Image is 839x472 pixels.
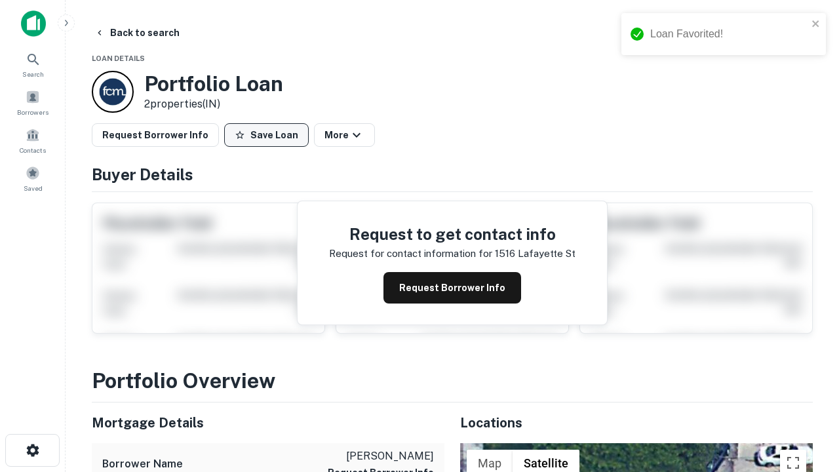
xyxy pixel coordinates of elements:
[4,47,62,82] a: Search
[4,161,62,196] a: Saved
[495,246,576,262] p: 1516 lafayette st
[92,365,813,397] h3: Portfolio Overview
[811,18,821,31] button: close
[92,413,444,433] h5: Mortgage Details
[89,21,185,45] button: Back to search
[329,246,492,262] p: Request for contact information for
[4,123,62,158] a: Contacts
[21,10,46,37] img: capitalize-icon.png
[383,272,521,304] button: Request Borrower Info
[314,123,375,147] button: More
[773,367,839,430] iframe: Chat Widget
[224,123,309,147] button: Save Loan
[460,413,813,433] h5: Locations
[24,183,43,193] span: Saved
[17,107,49,117] span: Borrowers
[102,456,183,472] h6: Borrower Name
[144,96,283,112] p: 2 properties (IN)
[650,26,808,42] div: Loan Favorited!
[4,85,62,120] a: Borrowers
[328,448,434,464] p: [PERSON_NAME]
[329,222,576,246] h4: Request to get contact info
[22,69,44,79] span: Search
[92,123,219,147] button: Request Borrower Info
[144,71,283,96] h3: Portfolio Loan
[92,163,813,186] h4: Buyer Details
[92,54,145,62] span: Loan Details
[20,145,46,155] span: Contacts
